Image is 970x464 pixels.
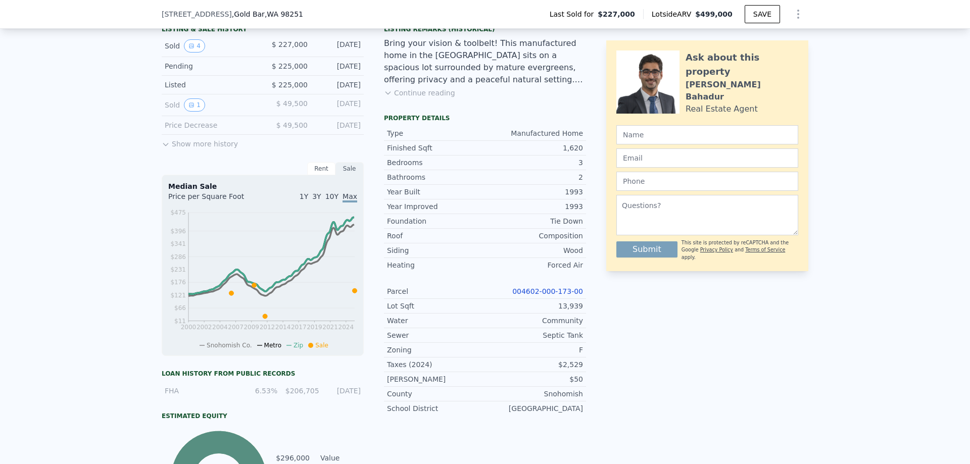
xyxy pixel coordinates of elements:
span: Sale [315,342,328,349]
button: Continue reading [384,88,455,98]
button: Submit [616,241,677,257]
div: Loan history from public records [162,370,364,378]
span: Max [343,192,357,202]
div: Bring your vision & toolbelt! This manufactured home in the [GEOGRAPHIC_DATA] sits on a spacious ... [384,37,586,86]
a: 004602-000-173-00 [512,287,583,295]
div: Estimated Equity [162,412,364,420]
div: Type [387,128,485,138]
div: Taxes (2024) [387,359,485,370]
div: Bathrooms [387,172,485,182]
div: 1,620 [485,143,583,153]
tspan: $231 [170,266,186,273]
input: Name [616,125,798,144]
div: Forced Air [485,260,583,270]
tspan: 2021 [322,324,338,331]
div: [DATE] [316,98,361,112]
span: $ 227,000 [272,40,308,48]
div: Property details [384,114,586,122]
div: [PERSON_NAME] [387,374,485,384]
tspan: 2019 [307,324,322,331]
div: Price per Square Foot [168,191,263,208]
div: Rent [307,162,335,175]
div: 2 [485,172,583,182]
div: [PERSON_NAME] Bahadur [686,79,798,103]
div: 1993 [485,187,583,197]
button: Show more history [162,135,238,149]
div: Finished Sqft [387,143,485,153]
button: Show Options [788,4,808,24]
span: , WA 98251 [265,10,303,18]
tspan: 2002 [197,324,212,331]
span: , Gold Bar [232,9,303,19]
span: $227,000 [598,9,635,19]
div: Community [485,316,583,326]
div: Pending [165,61,255,71]
div: Year Improved [387,201,485,212]
tspan: 2024 [338,324,354,331]
div: Zoning [387,345,485,355]
div: Water [387,316,485,326]
tspan: $66 [174,304,186,312]
span: $ 225,000 [272,62,308,70]
span: Metro [264,342,281,349]
tspan: $11 [174,318,186,325]
div: [DATE] [325,386,361,396]
tspan: $341 [170,240,186,247]
div: Lot Sqft [387,301,485,311]
td: Value [318,452,364,463]
button: SAVE [745,5,780,23]
div: 6.53% [242,386,277,396]
div: Snohomish [485,389,583,399]
div: County [387,389,485,399]
div: Roof [387,231,485,241]
div: [GEOGRAPHIC_DATA] [485,403,583,414]
span: Last Sold for [550,9,598,19]
div: Tie Down [485,216,583,226]
input: Email [616,148,798,168]
span: Snohomish Co. [207,342,252,349]
div: Sale [335,162,364,175]
span: $ 49,500 [276,99,308,108]
div: $50 [485,374,583,384]
div: Year Built [387,187,485,197]
div: Price Decrease [165,120,255,130]
div: [DATE] [316,61,361,71]
div: 1993 [485,201,583,212]
div: Wood [485,245,583,255]
div: [DATE] [316,120,361,130]
div: Composition [485,231,583,241]
div: Median Sale [168,181,357,191]
div: 3 [485,158,583,168]
span: $ 225,000 [272,81,308,89]
button: View historical data [184,98,205,112]
div: Foundation [387,216,485,226]
span: 1Y [300,192,308,200]
tspan: 2017 [291,324,307,331]
div: Septic Tank [485,330,583,340]
td: $296,000 [275,452,310,463]
div: Listing Remarks (Historical) [384,25,586,33]
div: FHA [165,386,236,396]
div: [DATE] [316,80,361,90]
div: 13,939 [485,301,583,311]
tspan: 2014 [275,324,291,331]
div: LISTING & SALE HISTORY [162,25,364,35]
span: Zip [294,342,303,349]
div: Siding [387,245,485,255]
span: $ 49,500 [276,121,308,129]
span: Lotside ARV [652,9,695,19]
tspan: 2009 [244,324,259,331]
div: Real Estate Agent [686,103,758,115]
div: Listed [165,80,255,90]
div: $2,529 [485,359,583,370]
div: This site is protected by reCAPTCHA and the Google and apply. [682,239,798,261]
tspan: $176 [170,279,186,286]
button: View historical data [184,39,205,53]
span: 3Y [312,192,321,200]
input: Phone [616,172,798,191]
tspan: 2000 [181,324,197,331]
span: 10Y [325,192,338,200]
div: Parcel [387,286,485,296]
div: [DATE] [316,39,361,53]
div: F [485,345,583,355]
